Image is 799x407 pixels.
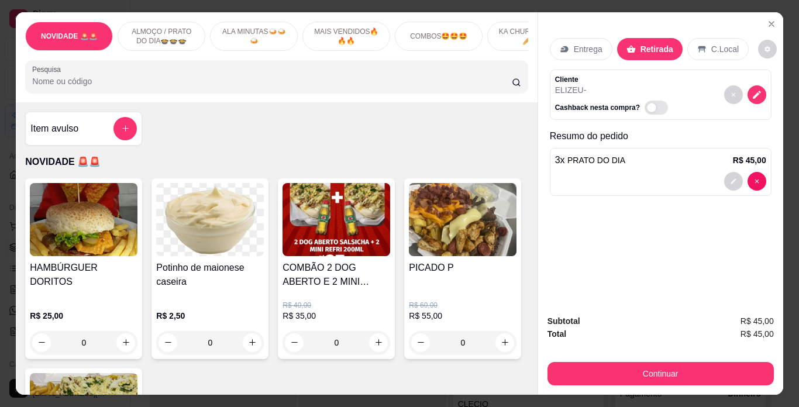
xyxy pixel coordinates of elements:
button: increase-product-quantity [243,333,261,352]
p: ALMOÇO / PRATO DO DIA🍲🍲🍲 [128,27,195,46]
button: decrease-product-quantity [748,172,766,191]
button: add-separate-item [113,117,137,140]
strong: Subtotal [547,316,580,326]
label: Automatic updates [645,101,673,115]
p: ELIZEU - [555,84,673,96]
p: C.Local [711,43,739,55]
p: Entrega [574,43,602,55]
h4: PICADO P [409,261,516,275]
span: PRATO DO DIA [567,156,625,165]
p: R$ 45,00 [733,154,766,166]
p: R$ 35,00 [283,310,390,322]
label: Pesquisa [32,64,65,74]
button: Close [762,15,781,33]
button: decrease-product-quantity [748,85,766,104]
button: decrease-product-quantity [159,333,177,352]
h4: Potinho de maionese caseira [156,261,264,289]
p: Cliente [555,75,673,84]
p: R$ 60,00 [409,301,516,310]
h4: Item avulso [30,122,78,136]
p: R$ 25,00 [30,310,137,322]
p: R$ 40,00 [283,301,390,310]
button: increase-product-quantity [495,333,514,352]
p: R$ 55,00 [409,310,516,322]
span: R$ 45,00 [741,315,774,327]
span: R$ 45,00 [741,327,774,340]
p: COMBOS🤩🤩🤩 [410,32,467,41]
input: Pesquisa [32,75,512,87]
p: KA CHURRASCO🥖🥖🥖 [497,27,565,46]
p: NOVIDADE 🚨🚨 [41,32,98,41]
img: product-image [283,183,390,256]
p: Resumo do pedido [550,129,772,143]
button: decrease-product-quantity [724,172,743,191]
img: product-image [156,183,264,256]
button: decrease-product-quantity [411,333,430,352]
p: ALA MINUTAS🍛🍛🍛 [220,27,288,46]
h4: COMBÃO 2 DOG ABERTO E 2 MINI REFRI [283,261,390,289]
p: MAIS VENDIDOS🔥🔥🔥 [312,27,380,46]
p: NOVIDADE 🚨🚨 [25,155,528,169]
button: decrease-product-quantity [758,40,777,58]
h4: HAMBÚRGUER DORITOS [30,261,137,289]
button: decrease-product-quantity [724,85,743,104]
p: Cashback nesta compra? [555,103,640,112]
p: Retirada [640,43,673,55]
button: decrease-product-quantity [285,333,304,352]
p: R$ 2,50 [156,310,264,322]
button: increase-product-quantity [369,333,388,352]
strong: Total [547,329,566,339]
button: Continuar [547,362,774,385]
p: 3 x [555,153,625,167]
img: product-image [30,183,137,256]
img: product-image [409,183,516,256]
